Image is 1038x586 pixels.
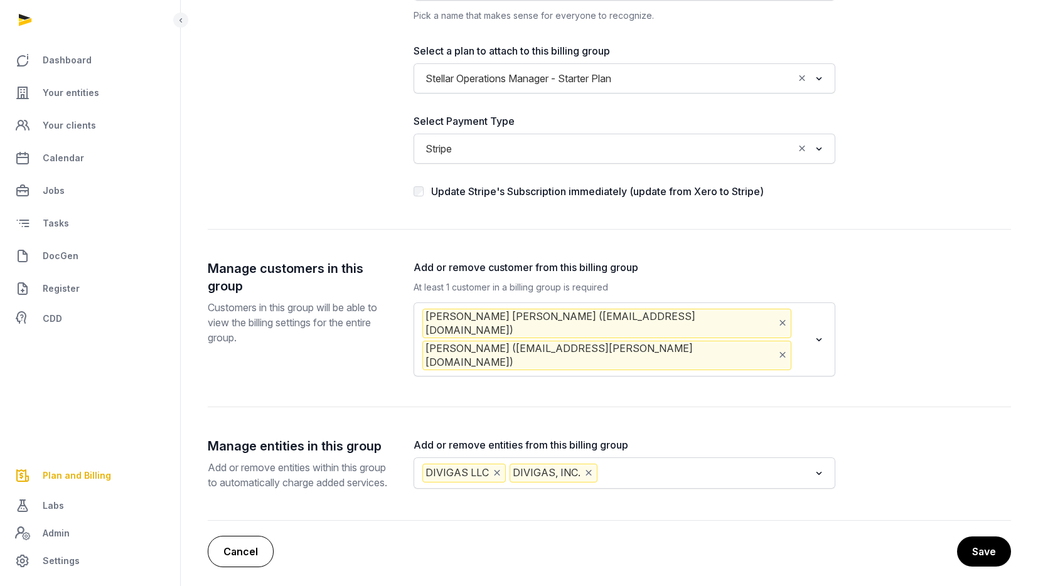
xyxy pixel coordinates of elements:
[414,114,835,129] label: Select Payment Type
[10,110,170,141] a: Your clients
[414,260,835,275] label: Add or remove customer from this billing group
[10,306,170,331] a: CDD
[420,67,829,90] div: Search for option
[510,464,597,482] span: DIVIGAS, INC.
[43,248,78,264] span: DocGen
[10,176,170,206] a: Jobs
[43,183,65,198] span: Jobs
[208,536,274,567] a: Cancel
[491,464,503,482] button: Deselect DIVIGAS LLC
[583,464,594,482] button: Deselect DIVIGAS, INC.
[420,306,829,373] div: Search for option
[208,260,393,295] h2: Manage customers in this group
[10,521,170,546] a: Admin
[957,536,1011,567] button: Save
[777,314,788,332] button: Deselect Jack Phin Lim (jack.lim@divigas.com)
[414,280,835,295] div: At least 1 customer in a billing group is required
[43,118,96,133] span: Your clients
[43,526,70,541] span: Admin
[422,341,791,370] span: [PERSON_NAME] ([EMAIL_ADDRESS][PERSON_NAME][DOMAIN_NAME])
[794,341,810,370] input: Search for option
[10,241,170,271] a: DocGen
[10,461,170,491] a: Plan and Billing
[414,437,835,452] label: Add or remove entities from this billing group
[431,185,764,198] label: Update Stripe's Subscription immediately (update from Xero to Stripe)
[43,498,64,513] span: Labs
[10,78,170,108] a: Your entities
[422,309,791,338] span: [PERSON_NAME] [PERSON_NAME] ([EMAIL_ADDRESS][DOMAIN_NAME])
[457,140,793,157] input: Search for option
[420,137,829,160] div: Search for option
[208,300,393,345] p: Customers in this group will be able to view the billing settings for the entire group.
[43,468,111,483] span: Plan and Billing
[10,208,170,238] a: Tasks
[43,53,92,68] span: Dashboard
[617,70,793,87] input: Search for option
[10,491,170,521] a: Labs
[43,553,80,568] span: Settings
[43,85,99,100] span: Your entities
[10,143,170,173] a: Calendar
[10,45,170,75] a: Dashboard
[414,8,835,23] div: Pick a name that makes sense for everyone to recognize.
[414,43,835,58] label: Select a plan to attach to this billing group
[208,460,393,490] p: Add or remove entities within this group to automatically charge added services.
[420,461,829,485] div: Search for option
[43,151,84,166] span: Calendar
[10,546,170,576] a: Settings
[422,464,506,482] span: DIVIGAS LLC
[796,70,808,87] button: Clear Selected
[43,216,69,231] span: Tasks
[10,274,170,304] a: Register
[43,311,62,326] span: CDD
[43,281,80,296] span: Register
[600,464,810,482] input: Search for option
[796,140,808,157] button: Clear Selected
[777,346,788,364] button: Deselect Tess Turner (Tess.Turner@divigas.com)
[422,70,614,87] span: Stellar Operations Manager - Starter Plan
[422,140,455,157] span: Stripe
[208,437,393,455] h2: Manage entities in this group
